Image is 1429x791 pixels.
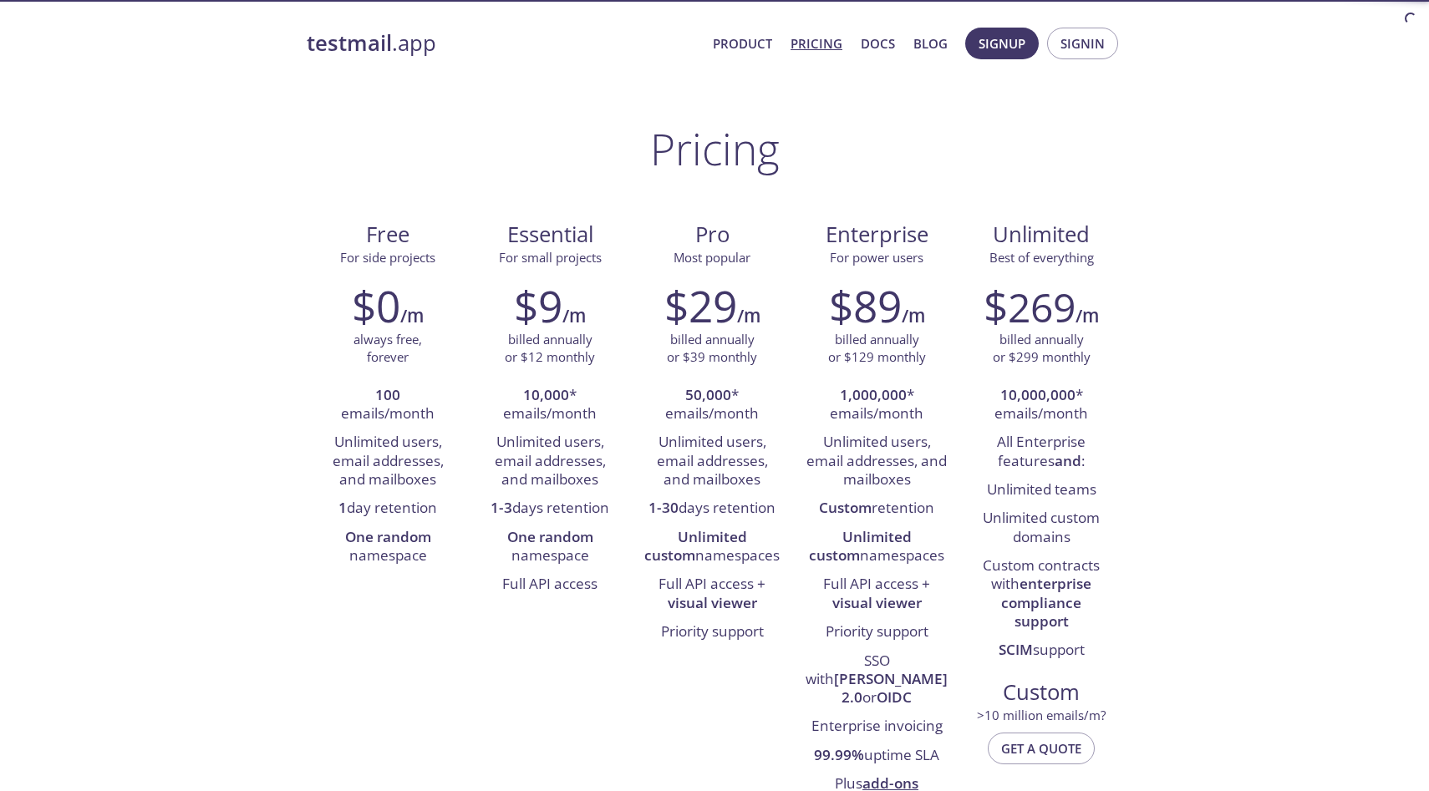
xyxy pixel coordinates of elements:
h6: /m [902,302,925,330]
strong: One random [507,527,593,546]
span: > 10 million emails/m? [977,707,1106,723]
strong: [PERSON_NAME] 2.0 [834,669,948,707]
h2: $0 [352,281,400,331]
li: Unlimited users, email addresses, and mailboxes [806,428,948,494]
strong: One random [345,527,431,546]
li: Priority support [806,618,948,646]
strong: Unlimited custom [809,527,912,565]
h6: /m [1076,302,1099,330]
span: Free [320,221,455,249]
button: Signin [1047,28,1118,59]
li: * emails/month [643,382,781,429]
span: Signin [1060,33,1105,54]
li: Priority support [643,618,781,646]
a: Blog [913,33,948,54]
strong: 1,000,000 [840,385,907,404]
p: billed annually or $299 monthly [993,331,1091,367]
li: retention [806,494,948,523]
span: Enterprise [806,221,947,249]
li: namespaces [643,524,781,571]
span: For small projects [499,249,602,266]
li: Full API access [481,570,618,599]
li: * emails/month [973,382,1110,429]
p: always free, forever [353,331,422,367]
strong: 1-30 [648,498,679,517]
strong: 10,000 [523,385,569,404]
li: Custom contracts with [973,552,1110,636]
h2: $29 [664,281,737,331]
a: testmail.app [307,29,699,58]
strong: and [1055,451,1081,470]
li: Unlimited users, email addresses, and mailboxes [319,428,456,494]
strong: 1-3 [491,498,512,517]
strong: visual viewer [668,593,757,612]
li: Unlimited teams [973,476,1110,505]
span: Best of everything [989,249,1094,266]
span: For side projects [340,249,435,266]
li: Unlimited users, email addresses, and mailboxes [643,428,781,494]
span: Signup [979,33,1025,54]
strong: enterprise compliance support [1001,574,1091,631]
span: Pro [644,221,780,249]
strong: 10,000,000 [1000,385,1076,404]
span: Custom [974,678,1109,707]
h2: $ [984,281,1076,331]
li: Unlimited custom domains [973,505,1110,552]
span: Unlimited [993,220,1090,249]
li: * emails/month [481,382,618,429]
h6: /m [737,302,760,330]
li: Full API access + [643,570,781,618]
button: Signup [965,28,1039,59]
h1: Pricing [650,124,780,174]
li: days retention [481,494,618,523]
span: Essential [482,221,618,249]
a: Product [713,33,772,54]
li: uptime SLA [806,742,948,770]
span: Most popular [674,249,750,266]
h2: $89 [829,281,902,331]
strong: SCIM [999,640,1033,659]
strong: 50,000 [685,385,731,404]
li: day retention [319,494,456,523]
li: All Enterprise features : [973,428,1110,476]
li: Unlimited users, email addresses, and mailboxes [481,428,618,494]
li: Full API access + [806,570,948,618]
strong: 99.99% [814,745,864,764]
li: Enterprise invoicing [806,713,948,742]
li: namespace [319,524,456,571]
strong: OIDC [877,687,912,707]
li: days retention [643,494,781,523]
p: billed annually or $12 monthly [505,331,595,367]
strong: Custom [819,498,872,517]
li: * emails/month [806,382,948,429]
button: Get a quote [988,733,1095,764]
strong: 100 [375,385,400,404]
li: emails/month [319,382,456,429]
p: billed annually or $39 monthly [667,331,757,367]
h6: /m [562,302,586,330]
strong: Unlimited custom [644,527,747,565]
li: support [973,636,1110,665]
li: namespace [481,524,618,571]
strong: 1 [338,498,347,517]
span: Get a quote [1001,738,1081,759]
p: billed annually or $129 monthly [828,331,926,367]
h6: /m [400,302,424,330]
a: Pricing [791,33,842,54]
span: 269 [1008,280,1076,334]
span: For power users [830,249,923,266]
strong: testmail [307,28,392,58]
li: namespaces [806,524,948,571]
li: SSO with or [806,647,948,713]
strong: visual viewer [832,593,922,612]
h2: $9 [514,281,562,331]
a: Docs [861,33,895,54]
